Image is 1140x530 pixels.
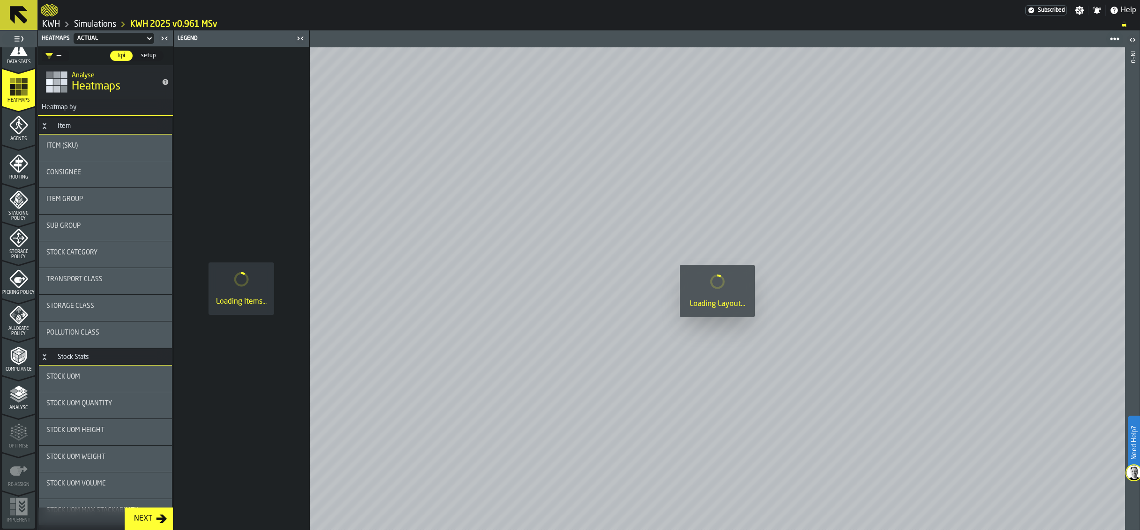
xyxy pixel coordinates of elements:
div: Title [46,249,164,256]
div: Loading Layout... [687,299,747,310]
span: Data Stats [2,60,35,65]
div: DropdownMenuValue-f864fa06-f787-416a-96be-2fb321664454 [72,33,156,44]
div: stat-Transport Class [39,268,172,294]
span: kpi [114,52,129,60]
label: button-toggle-Close me [158,33,171,44]
div: Title [46,400,164,407]
li: menu Picking Policy [2,261,35,299]
span: Sub Group [46,222,81,230]
div: title-Heatmaps [38,65,173,99]
div: Title [46,329,164,336]
span: Heatmap by [38,104,76,111]
span: Transport Class [46,276,103,283]
li: menu Analyse [2,376,35,414]
div: Title [46,507,164,514]
div: stat-Stock UOM Height [39,419,172,445]
div: Title [46,426,164,434]
div: stat-Stock UOM Weight [39,446,172,472]
div: DropdownMenuValue- [45,50,61,61]
h3: title-section-Item [39,118,172,134]
div: thumb [110,51,133,61]
span: setup [137,52,159,60]
span: Help [1121,5,1136,16]
span: Stock Category [46,249,97,256]
h3: title-section-Heatmap by [38,99,173,116]
h3: title-section-Stock Stats [39,349,172,366]
span: Consignee [46,169,81,176]
label: Need Help? [1129,417,1139,469]
div: stat-Stock UOM [39,366,172,392]
div: Stock Stats [52,353,95,361]
div: stat-Sub Group [39,215,172,241]
div: Item [52,122,76,130]
span: Subscribed [1038,7,1065,14]
span: Storage Policy [2,249,35,260]
span: Compliance [2,367,35,372]
span: Item (SKU) [46,142,78,149]
div: Title [46,373,164,381]
div: Title [46,222,164,230]
div: Title [46,195,164,203]
span: Allocate Policy [2,326,35,336]
div: Title [46,302,164,310]
div: Info [1129,49,1136,528]
button: button-Next [125,508,173,530]
span: Agents [2,136,35,142]
div: Title [46,142,164,149]
div: thumb [134,51,163,61]
div: stat-Item (SKU) [39,134,172,161]
span: Stock UOM Volume [46,480,106,487]
li: menu Optimise [2,415,35,452]
a: link-to-/wh/i/4fb45246-3b77-4bb5-b880-c337c3c5facb [42,19,60,30]
header: Legend [174,30,309,47]
div: Loading Items... [216,296,267,307]
span: Item Group [46,195,83,203]
li: menu Re-assign [2,453,35,491]
li: menu Heatmaps [2,69,35,106]
div: stat-Stock UOM Max Stackability [39,499,172,525]
header: Info [1125,30,1140,530]
div: Menu Subscription [1025,5,1067,15]
span: Stock UOM Weight [46,453,105,461]
div: Title [46,276,164,283]
span: Stock UOM [46,373,80,381]
label: button-toggle-Notifications [1088,6,1105,15]
div: Title [46,169,164,176]
li: menu Compliance [2,338,35,375]
div: Next [130,513,156,524]
div: Title [46,453,164,461]
div: stat-Stock Category [39,241,172,268]
span: Implement [2,518,35,523]
div: DropdownMenuValue-f864fa06-f787-416a-96be-2fb321664454 [77,35,141,42]
label: button-toggle-Close me [294,33,307,44]
div: stat-Stock UOM Volume [39,472,172,499]
div: stat-Item Group [39,188,172,214]
span: Re-assign [2,482,35,487]
span: Stacking Policy [2,211,35,221]
label: button-switch-multi-setup [133,50,164,61]
li: menu Storage Policy [2,223,35,260]
a: link-to-/wh/i/4fb45246-3b77-4bb5-b880-c337c3c5facb [74,19,116,30]
span: Stock UOM Max Stackability [46,507,138,514]
a: link-to-/wh/i/4fb45246-3b77-4bb5-b880-c337c3c5facb/simulations/854e4f3c-307d-49f7-b34c-a363dcc41c7a [130,19,217,30]
span: Routing [2,175,35,180]
div: Title [46,480,164,487]
li: menu Allocate Policy [2,299,35,337]
label: button-switch-multi-kpi [110,50,133,61]
div: DropdownMenuValue- [42,50,69,61]
span: Heatmaps [2,98,35,103]
span: Analyse [2,405,35,411]
div: stat-Pollution Class [39,321,172,348]
span: Optimise [2,444,35,449]
span: Heatmaps [72,79,120,94]
div: stat-Consignee [39,161,172,187]
a: link-to-/wh/i/4fb45246-3b77-4bb5-b880-c337c3c5facb/settings/billing [1025,5,1067,15]
div: stat-Storage Class [39,295,172,321]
